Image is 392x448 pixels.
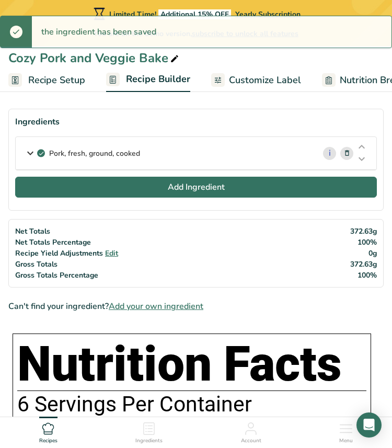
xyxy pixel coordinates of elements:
[135,437,163,445] span: Ingredients
[135,417,163,445] a: Ingredients
[158,9,231,19] span: Additional 15% OFF
[368,248,377,258] span: 0g
[339,437,353,445] span: Menu
[28,73,85,87] span: Recipe Setup
[39,417,57,445] a: Recipes
[91,7,301,20] div: Limited Time!
[49,148,140,159] p: Pork, fresh, ground, cooked
[126,72,190,86] span: Recipe Builder
[15,259,57,269] span: Gross Totals
[323,147,336,160] a: i
[17,393,366,416] div: 6 Servings Per Container
[241,437,261,445] span: Account
[17,338,366,391] h1: Nutrition Facts
[8,300,384,313] div: Can't find your ingredient?
[8,49,181,67] div: Cozy Pork and Veggie Bake
[168,181,225,193] span: Add Ingredient
[358,270,377,280] span: 100%
[356,412,382,438] div: Open Intercom Messenger
[106,67,190,93] a: Recipe Builder
[15,177,377,198] button: Add Ingredient
[15,116,377,128] div: Ingredients
[15,237,91,247] span: Net Totals Percentage
[39,437,57,445] span: Recipes
[358,237,377,247] span: 100%
[350,226,377,236] span: 372.63g
[235,9,301,19] span: Yearly Subscription
[229,73,301,87] span: Customize Label
[350,259,377,269] span: 372.63g
[15,270,98,280] span: Gross Totals Percentage
[32,16,166,48] div: the ingredient has been saved
[211,68,301,92] a: Customize Label
[15,226,50,236] span: Net Totals
[241,417,261,445] a: Account
[15,248,103,258] span: Recipe Yield Adjustments
[105,248,118,258] span: Edit
[109,300,203,313] span: Add your own ingredient
[8,68,85,92] a: Recipe Setup
[16,137,376,170] div: Pork, fresh, ground, cooked i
